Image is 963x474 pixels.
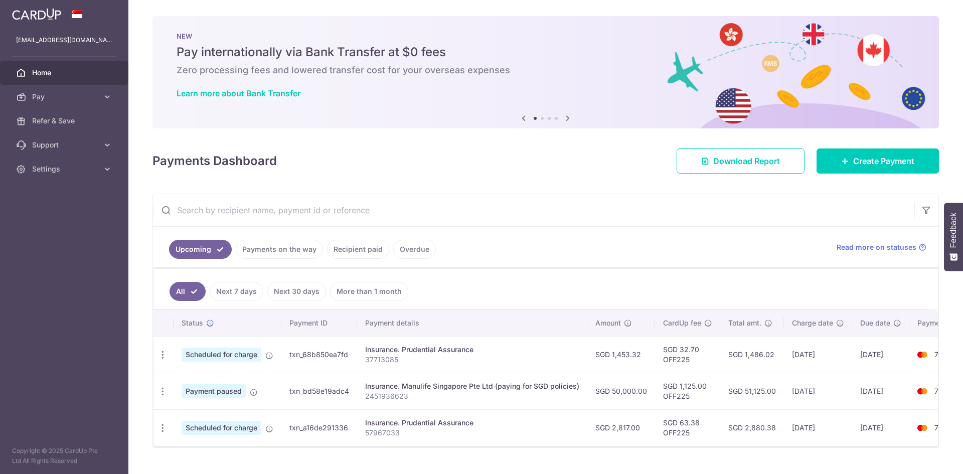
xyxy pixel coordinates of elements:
span: Payment paused [182,384,246,398]
a: Learn more about Bank Transfer [177,88,300,98]
p: [EMAIL_ADDRESS][DOMAIN_NAME] [16,35,112,45]
div: Insurance. Prudential Assurance [365,345,579,355]
td: SGD 51,125.00 [720,373,784,409]
span: 7592 [934,423,951,432]
span: Settings [32,164,98,174]
a: Upcoming [169,240,232,259]
div: Insurance. Manulife Singapore Pte Ltd (paying for SGD policies) [365,381,579,391]
p: NEW [177,32,915,40]
td: SGD 63.38 OFF225 [655,409,720,446]
a: Next 7 days [210,282,263,301]
a: Next 30 days [267,282,326,301]
h6: Zero processing fees and lowered transfer cost for your overseas expenses [177,64,915,76]
span: Download Report [713,155,780,167]
td: [DATE] [784,336,852,373]
td: txn_bd58e19adc4 [281,373,357,409]
span: Scheduled for charge [182,421,261,435]
h4: Payments Dashboard [152,152,277,170]
span: Scheduled for charge [182,348,261,362]
td: SGD 2,880.38 [720,409,784,446]
th: Payment ID [281,310,357,336]
p: 57967033 [365,428,579,438]
span: 7592 [934,387,951,395]
td: [DATE] [852,409,909,446]
a: Recipient paid [327,240,389,259]
a: Payments on the way [236,240,323,259]
button: Feedback - Show survey [944,203,963,271]
span: Status [182,318,203,328]
td: [DATE] [784,409,852,446]
img: Bank transfer banner [152,16,939,128]
td: SGD 1,453.32 [587,336,655,373]
img: Bank Card [912,422,932,434]
td: txn_68b850ea7fd [281,336,357,373]
a: All [170,282,206,301]
a: Create Payment [817,148,939,174]
td: SGD 1,125.00 OFF225 [655,373,720,409]
a: Read more on statuses [837,242,926,252]
td: txn_a16de291336 [281,409,357,446]
p: 2451936623 [365,391,579,401]
th: Payment details [357,310,587,336]
span: Total amt. [728,318,761,328]
td: SGD 32.70 OFF225 [655,336,720,373]
input: Search by recipient name, payment id or reference [153,194,914,226]
span: Feedback [949,213,958,248]
td: SGD 50,000.00 [587,373,655,409]
img: Bank Card [912,349,932,361]
span: Read more on statuses [837,242,916,252]
td: [DATE] [852,336,909,373]
img: CardUp [12,8,61,20]
div: Insurance. Prudential Assurance [365,418,579,428]
td: [DATE] [784,373,852,409]
span: CardUp fee [663,318,701,328]
h5: Pay internationally via Bank Transfer at $0 fees [177,44,915,60]
span: Amount [595,318,621,328]
span: Due date [860,318,890,328]
img: Bank Card [912,385,932,397]
td: SGD 2,817.00 [587,409,655,446]
a: More than 1 month [330,282,408,301]
span: Pay [32,92,98,102]
p: 37713085 [365,355,579,365]
span: Create Payment [853,155,914,167]
a: Overdue [393,240,436,259]
a: Download Report [677,148,805,174]
td: [DATE] [852,373,909,409]
td: SGD 1,486.02 [720,336,784,373]
span: Charge date [792,318,833,328]
span: Refer & Save [32,116,98,126]
span: 7592 [934,350,951,359]
span: Home [32,68,98,78]
span: Support [32,140,98,150]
